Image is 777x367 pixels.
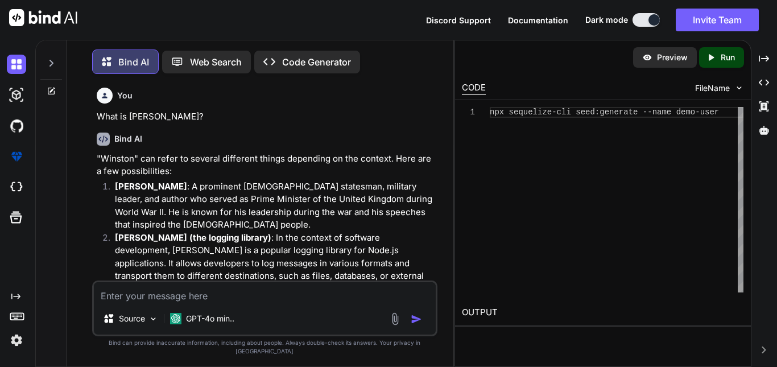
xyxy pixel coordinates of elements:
[462,107,475,118] div: 1
[190,55,242,69] p: Web Search
[388,312,402,325] img: attachment
[115,232,435,296] p: : In the context of software development, [PERSON_NAME] is a popular logging library for Node.js ...
[115,180,435,232] p: : A prominent [DEMOGRAPHIC_DATA] statesman, military leader, and author who served as Prime Minis...
[462,81,486,95] div: CODE
[508,14,568,26] button: Documentation
[734,83,744,93] img: chevron down
[7,331,26,350] img: settings
[186,313,234,324] p: GPT-4o min..
[721,52,735,63] p: Run
[114,133,142,145] h6: Bind AI
[148,314,158,324] img: Pick Models
[657,52,688,63] p: Preview
[115,232,271,243] strong: [PERSON_NAME] (the logging library)
[117,90,133,101] h6: You
[426,14,491,26] button: Discord Support
[115,181,187,192] strong: [PERSON_NAME]
[7,85,26,105] img: darkAi-studio
[508,15,568,25] span: Documentation
[676,9,759,31] button: Invite Team
[97,110,435,123] p: What is [PERSON_NAME]?
[490,108,719,117] span: npx sequelize-cli seed:generate --name demo-user
[170,313,181,324] img: GPT-4o mini
[282,55,351,69] p: Code Generator
[118,55,149,69] p: Bind AI
[119,313,145,324] p: Source
[411,314,422,325] img: icon
[97,152,435,178] p: "Winston" can refer to several different things depending on the context. Here are a few possibil...
[642,52,652,63] img: preview
[455,299,751,326] h2: OUTPUT
[92,339,437,356] p: Bind can provide inaccurate information, including about people. Always double-check its answers....
[9,9,77,26] img: Bind AI
[7,178,26,197] img: cloudideIcon
[585,14,628,26] span: Dark mode
[426,15,491,25] span: Discord Support
[7,116,26,135] img: githubDark
[7,55,26,74] img: darkChat
[695,83,730,94] span: FileName
[7,147,26,166] img: premium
